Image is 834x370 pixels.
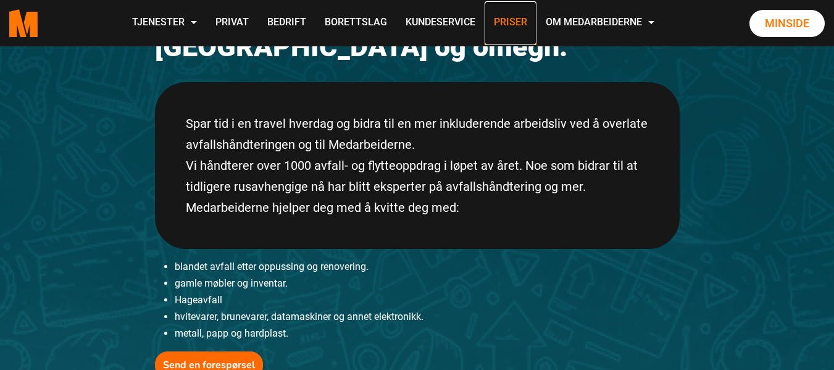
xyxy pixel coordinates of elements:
[155,82,680,249] div: Spar tid i en travel hverdag og bidra til en mer inkluderende arbeidsliv ved å overlate avfallshå...
[315,1,396,45] a: Borettslag
[396,1,485,45] a: Kundeservice
[175,275,680,292] li: gamle møbler og inventar.
[175,325,680,342] li: metall, papp og hardplast.
[536,1,664,45] a: Om Medarbeiderne
[206,1,258,45] a: Privat
[123,1,206,45] a: Tjenester
[258,1,315,45] a: Bedrift
[749,10,825,37] a: Minside
[175,308,680,325] li: hvitevarer, brunevarer, datamaskiner og annet elektronikk.
[175,292,680,308] li: Hageavfall
[175,258,680,275] li: blandet avfall etter oppussing og renovering.
[485,1,536,45] a: Priser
